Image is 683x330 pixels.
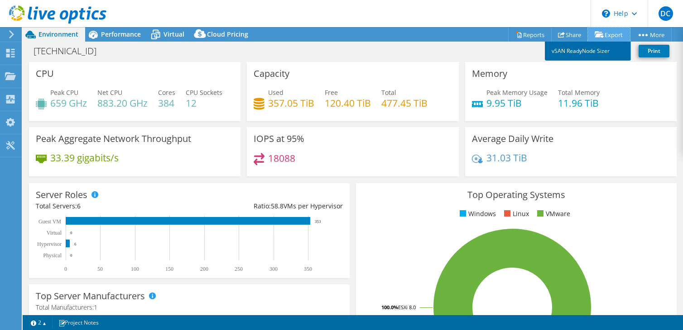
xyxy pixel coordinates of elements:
text: 0 [64,266,67,272]
h3: Top Operating Systems [363,190,670,200]
text: 250 [235,266,243,272]
h3: Capacity [254,69,289,79]
h3: IOPS at 95% [254,134,304,144]
h3: Server Roles [36,190,87,200]
span: 6 [77,202,81,210]
h4: 33.39 gigabits/s [50,153,119,163]
text: Hypervisor [37,241,62,247]
h4: 384 [158,98,175,108]
span: DC [659,6,673,21]
span: Free [325,88,338,97]
h1: [TECHNICAL_ID] [29,46,111,56]
text: 50 [97,266,103,272]
text: 200 [200,266,208,272]
text: Guest VM [38,218,61,225]
span: Total [381,88,396,97]
li: VMware [535,209,570,219]
text: 100 [131,266,139,272]
a: More [630,28,672,42]
span: 1 [94,303,97,311]
h4: 120.40 TiB [325,98,371,108]
span: Cores [158,88,175,97]
text: 0 [70,253,72,258]
text: 0 [70,231,72,235]
span: Peak CPU [50,88,78,97]
text: 6 [74,242,77,246]
tspan: ESXi 8.0 [398,304,416,311]
text: 150 [165,266,173,272]
a: Project Notes [52,317,105,328]
span: Cloud Pricing [207,30,248,38]
h3: Peak Aggregate Network Throughput [36,134,191,144]
span: Peak Memory Usage [486,88,548,97]
h3: Memory [472,69,507,79]
tspan: 100.0% [381,304,398,311]
a: Print [639,45,669,57]
text: 350 [304,266,312,272]
text: 353 [315,219,321,224]
a: Export [588,28,630,42]
span: CPU Sockets [186,88,222,97]
li: Windows [457,209,496,219]
span: Virtual [164,30,184,38]
h4: 12 [186,98,222,108]
a: Reports [508,28,552,42]
h4: 883.20 GHz [97,98,148,108]
h4: 477.45 TiB [381,98,428,108]
text: Physical [43,252,62,259]
h4: 659 GHz [50,98,87,108]
span: Net CPU [97,88,122,97]
h4: Total Manufacturers: [36,302,343,312]
div: Total Servers: [36,201,189,211]
text: Virtual [47,230,62,236]
h4: 18088 [268,153,295,163]
span: Used [268,88,284,97]
h4: 357.05 TiB [268,98,314,108]
span: Performance [101,30,141,38]
a: Share [551,28,588,42]
h3: Average Daily Write [472,134,553,144]
h4: 11.96 TiB [558,98,600,108]
text: 300 [269,266,278,272]
div: Ratio: VMs per Hypervisor [189,201,343,211]
h4: 9.95 TiB [486,98,548,108]
svg: \n [602,9,610,18]
h3: Top Server Manufacturers [36,291,145,301]
li: Linux [502,209,529,219]
span: Total Memory [558,88,600,97]
a: 2 [24,317,53,328]
span: Environment [38,30,78,38]
h3: CPU [36,69,54,79]
a: vSAN ReadyNode Sizer [545,42,631,61]
h4: 31.03 TiB [486,153,527,163]
span: 58.8 [271,202,284,210]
